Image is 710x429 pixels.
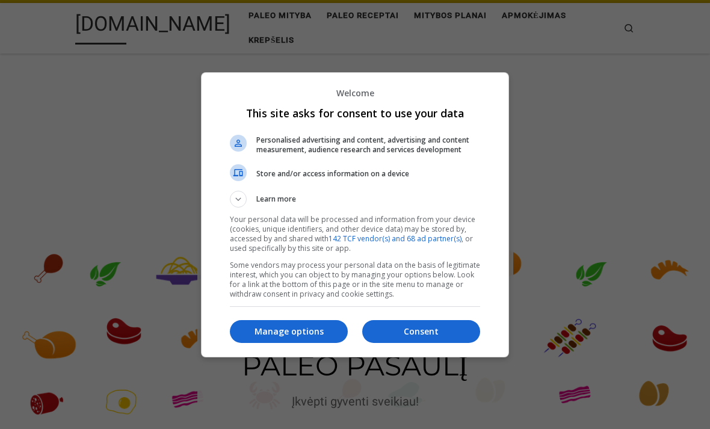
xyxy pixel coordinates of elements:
button: Consent [362,320,480,343]
p: Some vendors may process your personal data on the basis of legitimate interest, which you can ob... [230,261,480,299]
p: Consent [362,326,480,338]
span: Learn more [256,194,296,208]
p: Welcome [230,87,480,99]
span: Personalised advertising and content, advertising and content measurement, audience research and ... [256,135,480,155]
div: This site asks for consent to use your data [201,72,509,357]
a: 142 TCF vendor(s) and 68 ad partner(s) [329,233,461,244]
span: Store and/or access information on a device [256,169,480,179]
button: Manage options [230,320,348,343]
p: Your personal data will be processed and information from your device (cookies, unique identifier... [230,215,480,253]
h1: This site asks for consent to use your data [230,106,480,120]
p: Manage options [230,326,348,338]
button: Learn more [230,191,480,208]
